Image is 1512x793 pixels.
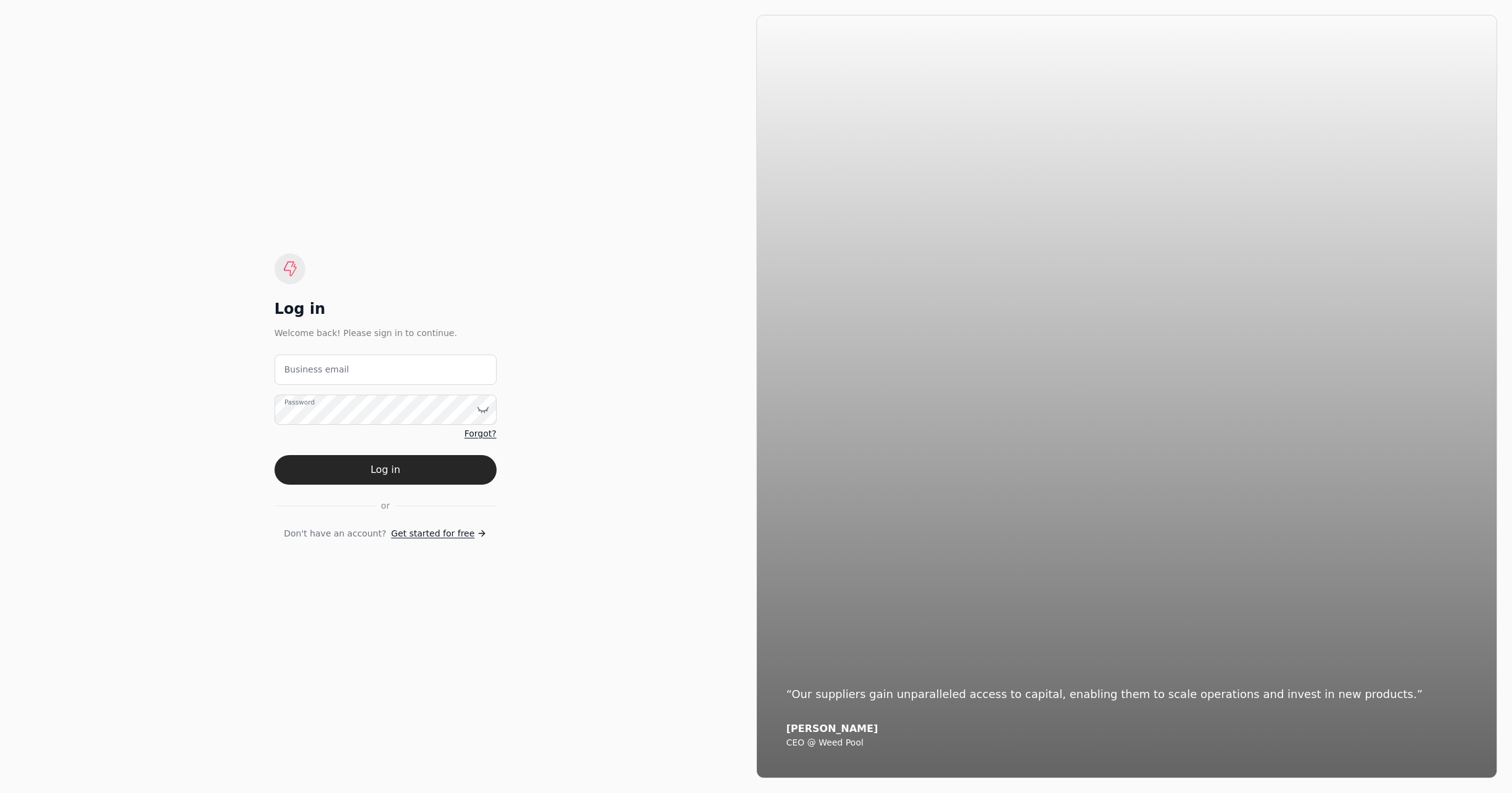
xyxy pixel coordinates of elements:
div: Welcome back! Please sign in to continue. [275,326,497,340]
a: Forgot? [465,427,497,440]
span: Get started for free [391,527,474,540]
button: Log in [275,455,497,485]
a: Get started for free [391,527,487,540]
label: Business email [284,363,349,376]
label: Password [284,397,315,407]
div: Log in [275,299,497,319]
span: Don't have an account? [284,527,386,540]
div: “Our suppliers gain unparalleled access to capital, enabling them to scale operations and invest ... [787,686,1468,703]
span: or [381,499,390,512]
div: CEO @ Weed Pool [787,738,1468,749]
div: [PERSON_NAME] [787,723,1468,735]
